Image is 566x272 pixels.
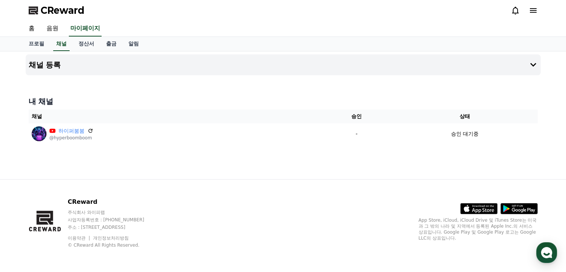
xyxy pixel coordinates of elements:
[49,135,93,141] p: @hyperboomboom
[29,110,322,123] th: 채널
[68,209,159,215] p: 주식회사 와이피랩
[68,235,91,241] a: 이용약관
[58,127,84,135] a: 하이퍼붐붐
[41,4,84,16] span: CReward
[419,217,538,241] p: App Store, iCloud, iCloud Drive 및 iTunes Store는 미국과 그 밖의 나라 및 지역에서 등록된 Apple Inc.의 서비스 상표입니다. Goo...
[68,217,159,223] p: 사업자등록번호 : [PHONE_NUMBER]
[122,37,145,51] a: 알림
[392,110,537,123] th: 상태
[41,21,64,37] a: 음원
[32,126,47,141] img: 하이퍼붐붐
[23,37,50,51] a: 프로필
[451,130,479,138] p: 승인 대기중
[68,224,159,230] p: 주소 : [STREET_ADDRESS]
[26,54,541,75] button: 채널 등록
[29,96,538,107] h4: 내 채널
[68,197,159,206] p: CReward
[100,37,122,51] a: 출금
[29,4,84,16] a: CReward
[53,37,70,51] a: 채널
[321,110,392,123] th: 승인
[29,61,61,69] h4: 채널 등록
[23,21,41,37] a: 홈
[69,21,102,37] a: 마이페이지
[68,242,159,248] p: © CReward All Rights Reserved.
[73,37,100,51] a: 정산서
[324,130,389,138] p: -
[93,235,129,241] a: 개인정보처리방침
